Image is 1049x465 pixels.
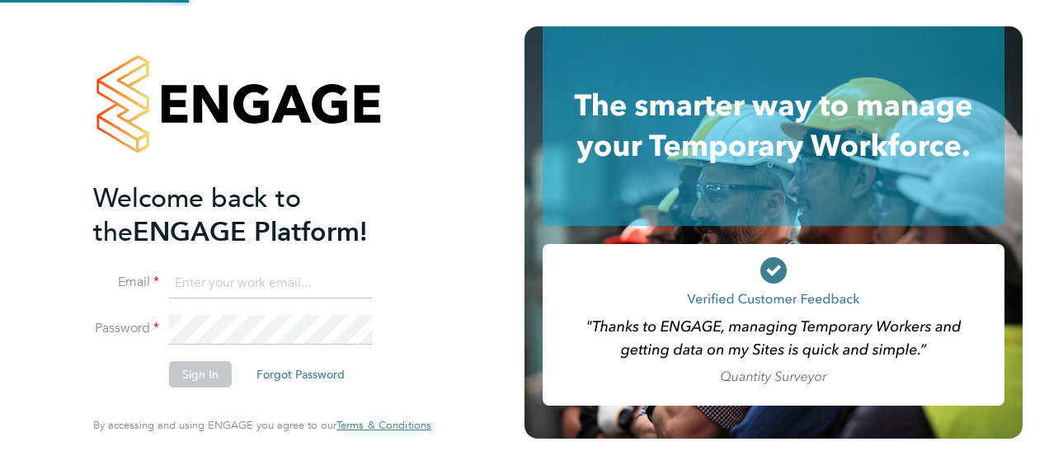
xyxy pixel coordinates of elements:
h2: ENGAGE Platform! [93,181,415,249]
label: Password [93,320,159,337]
input: Enter your work email... [169,269,373,298]
span: Terms & Conditions [336,418,431,432]
button: Sign In [169,361,232,387]
span: Welcome back to the [93,182,301,248]
label: Email [93,274,159,291]
span: By accessing and using ENGAGE you agree to our [93,418,431,432]
button: Forgot Password [243,361,358,387]
a: Terms & Conditions [336,419,431,432]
